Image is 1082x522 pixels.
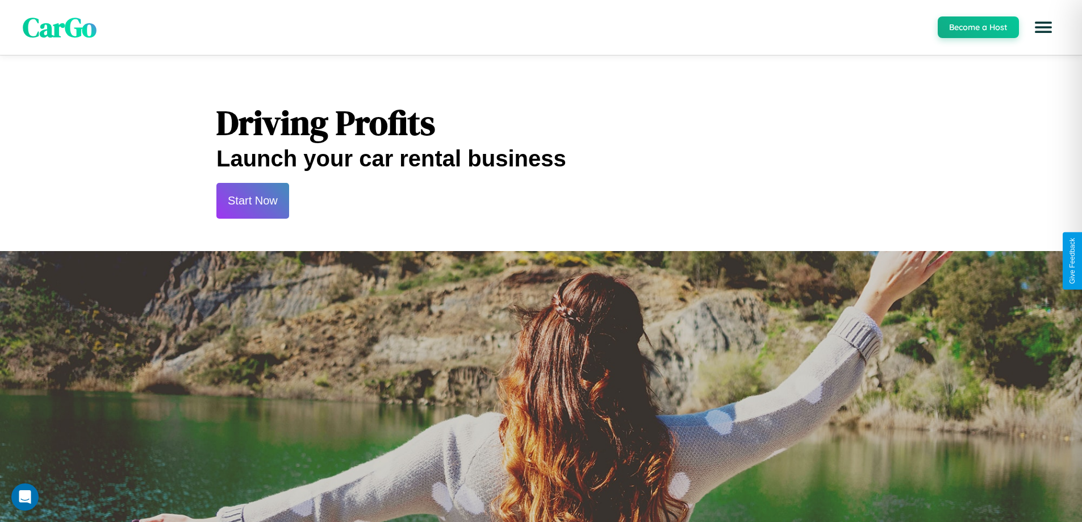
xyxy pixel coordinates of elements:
[23,9,97,46] span: CarGo
[1068,238,1076,284] div: Give Feedback
[216,99,866,146] h1: Driving Profits
[1027,11,1059,43] button: Open menu
[11,483,39,511] div: Open Intercom Messenger
[938,16,1019,38] button: Become a Host
[216,146,866,172] h2: Launch your car rental business
[216,183,289,219] button: Start Now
